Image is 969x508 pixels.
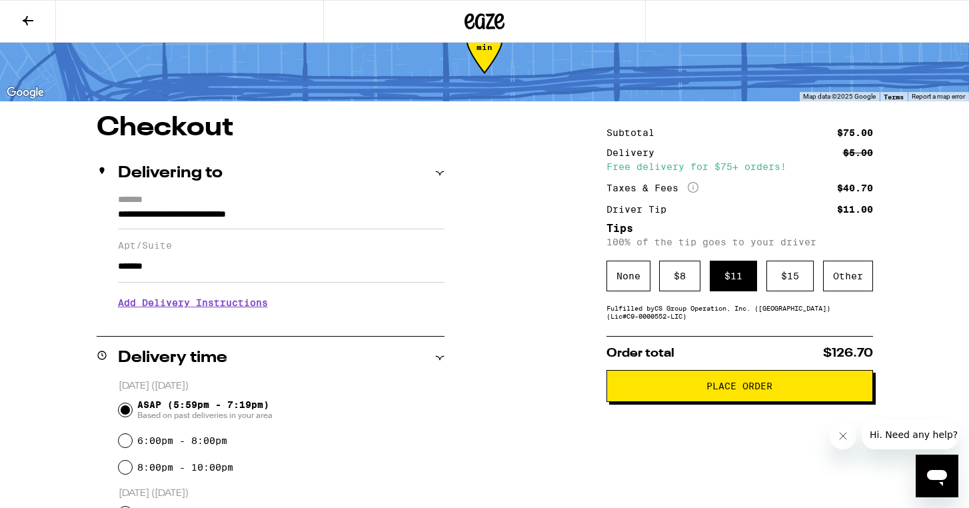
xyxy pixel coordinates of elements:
[606,148,664,157] div: Delivery
[118,165,223,181] h2: Delivering to
[659,261,700,291] div: $ 8
[3,84,47,101] a: Open this area in Google Maps (opens a new window)
[119,380,445,393] p: [DATE] ([DATE])
[830,423,856,449] iframe: Close message
[118,350,227,366] h2: Delivery time
[803,93,876,100] span: Map data ©2025 Google
[706,381,772,391] span: Place Order
[710,261,757,291] div: $ 11
[823,261,873,291] div: Other
[118,287,445,318] h3: Add Delivery Instructions
[606,370,873,402] button: Place Order
[837,205,873,214] div: $11.00
[606,237,873,247] p: 100% of the tip goes to your driver
[137,435,227,446] label: 6:00pm - 8:00pm
[766,261,814,291] div: $ 15
[606,182,698,194] div: Taxes & Fees
[916,455,958,497] iframe: Button to launch messaging window
[606,304,873,320] div: Fulfilled by CS Group Operation, Inc. ([GEOGRAPHIC_DATA]) (Lic# C9-0000552-LIC )
[97,115,445,141] h1: Checkout
[606,223,873,234] h5: Tips
[606,205,676,214] div: Driver Tip
[118,240,445,251] label: Apt/Suite
[823,347,873,359] span: $126.70
[3,84,47,101] img: Google
[606,347,674,359] span: Order total
[862,420,958,449] iframe: Message from company
[137,399,273,421] span: ASAP (5:59pm - 7:19pm)
[137,410,273,421] span: Based on past deliveries in your area
[606,261,650,291] div: None
[119,487,445,500] p: [DATE] ([DATE])
[884,93,904,101] a: Terms
[137,462,233,473] label: 8:00pm - 10:00pm
[837,183,873,193] div: $40.70
[912,93,965,100] a: Report a map error
[843,148,873,157] div: $5.00
[606,128,664,137] div: Subtotal
[606,162,873,171] div: Free delivery for $75+ orders!
[118,318,445,329] p: We'll contact you at [PHONE_NUMBER] when we arrive
[467,34,502,84] div: 54-134 min
[837,128,873,137] div: $75.00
